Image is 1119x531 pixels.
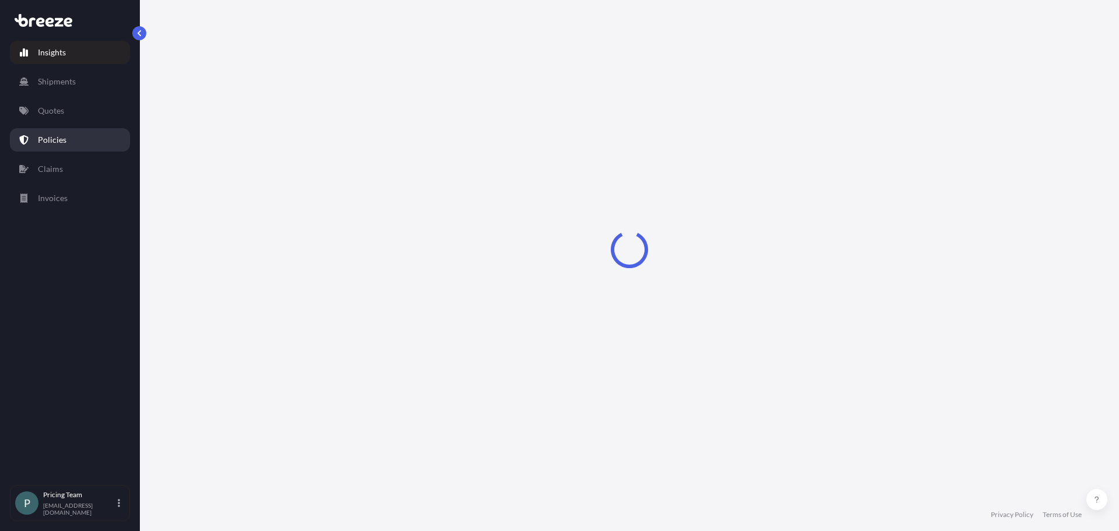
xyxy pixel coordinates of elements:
[38,192,68,204] p: Invoices
[10,70,130,93] a: Shipments
[10,157,130,181] a: Claims
[10,128,130,152] a: Policies
[10,187,130,210] a: Invoices
[38,47,66,58] p: Insights
[43,490,115,500] p: Pricing Team
[43,502,115,516] p: [EMAIL_ADDRESS][DOMAIN_NAME]
[38,134,66,146] p: Policies
[38,76,76,87] p: Shipments
[10,99,130,122] a: Quotes
[38,105,64,117] p: Quotes
[38,163,63,175] p: Claims
[10,41,130,64] a: Insights
[1043,510,1082,519] a: Terms of Use
[24,497,30,509] span: P
[991,510,1033,519] a: Privacy Policy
